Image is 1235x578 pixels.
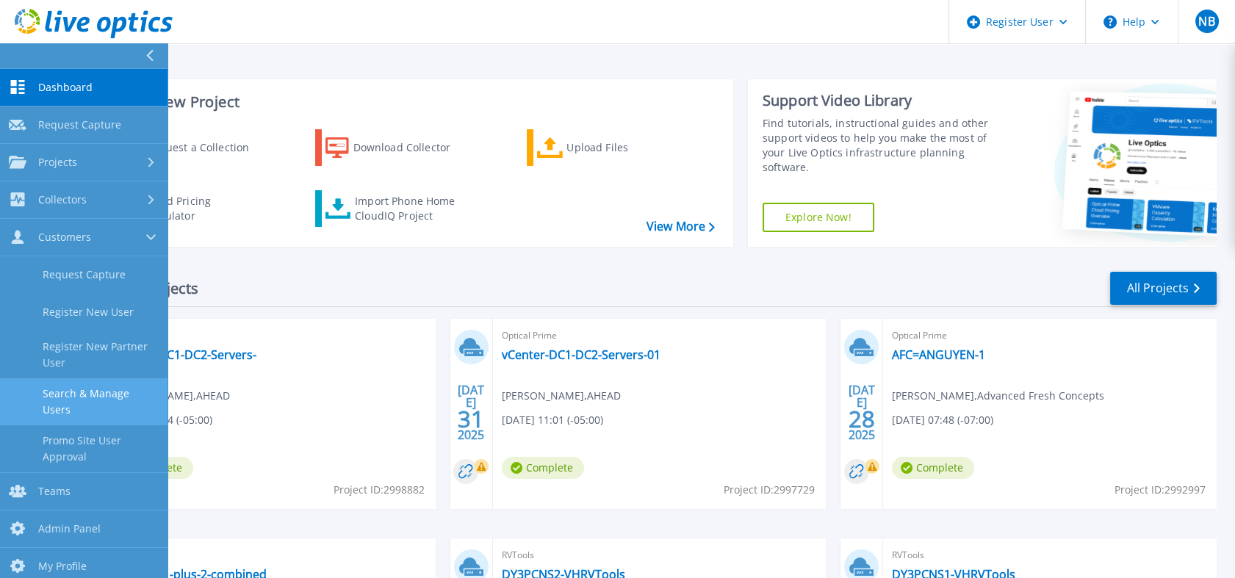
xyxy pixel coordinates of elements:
div: Support Video Library [763,91,1000,110]
a: vCenter-DC1-DC2-Servers-01 [502,347,660,362]
h3: Start a New Project [104,94,714,110]
a: Upload Files [527,129,691,166]
span: Project ID: 2992997 [1115,482,1206,498]
span: Collectors [38,193,87,206]
span: RVTools [111,547,427,563]
a: Cloud Pricing Calculator [104,190,268,227]
span: Project ID: 2998882 [334,482,425,498]
span: Optical Prime [502,328,818,344]
a: vCenter-DC1-DC2-Servers- [111,347,256,362]
span: [PERSON_NAME] , AHEAD [111,388,230,404]
span: Request Capture [38,118,121,131]
div: [DATE] 2025 [457,386,485,439]
div: Request a Collection [146,133,264,162]
div: Upload Files [566,133,684,162]
span: 28 [849,413,875,425]
div: [DATE] 2025 [848,386,876,439]
span: Complete [892,457,974,479]
span: Admin Panel [38,522,101,535]
div: Import Phone Home CloudIQ Project [355,194,469,223]
span: Projects [38,156,77,169]
span: 31 [458,413,484,425]
a: Request a Collection [104,129,268,166]
div: Cloud Pricing Calculator [144,194,262,223]
span: Complete [502,457,584,479]
a: Download Collector [315,129,479,166]
a: All Projects [1110,272,1217,305]
span: Teams [38,485,71,498]
span: [PERSON_NAME] , AHEAD [502,388,621,404]
span: NB [1198,15,1214,27]
span: RVTools [892,547,1208,563]
span: Optical Prime [892,328,1208,344]
span: [DATE] 07:48 (-07:00) [892,412,993,428]
span: [DATE] 11:01 (-05:00) [502,412,603,428]
a: View More [647,220,715,234]
span: [PERSON_NAME] , Advanced Fresh Concepts [892,388,1104,404]
span: Customers [38,231,91,244]
span: Dashboard [38,81,93,94]
a: AFC=ANGUYEN-1 [892,347,985,362]
div: Download Collector [353,133,471,162]
span: RVTools [502,547,818,563]
span: Project ID: 2997729 [724,482,815,498]
span: Optical Prime [111,328,427,344]
span: My Profile [38,560,87,573]
div: Find tutorials, instructional guides and other support videos to help you make the most of your L... [763,116,1000,175]
a: Explore Now! [763,203,874,232]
